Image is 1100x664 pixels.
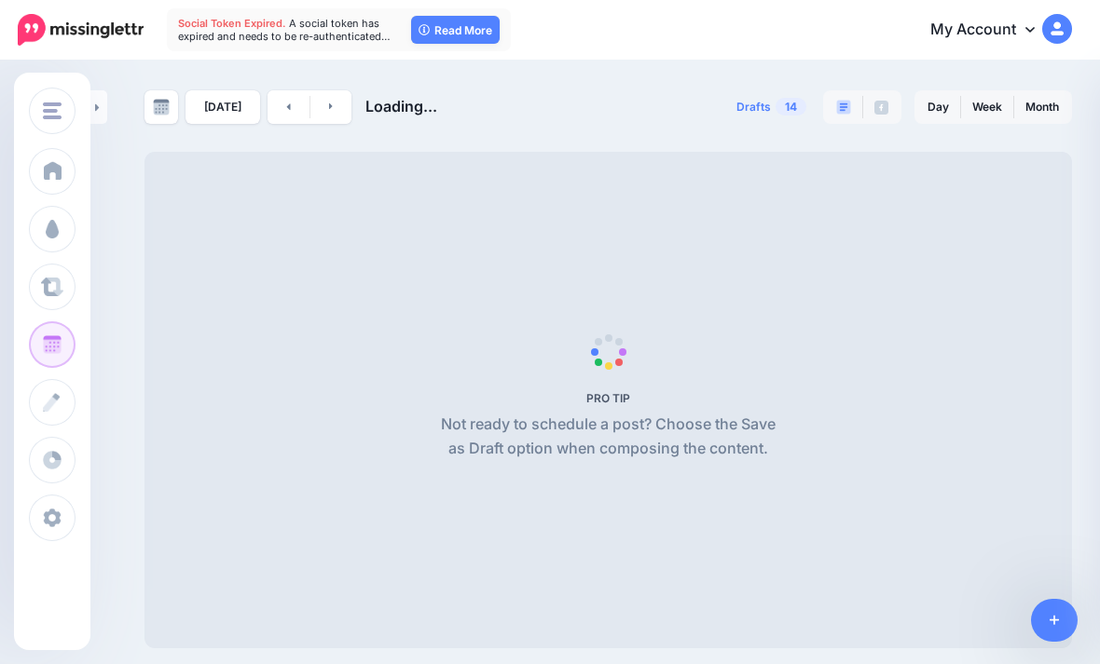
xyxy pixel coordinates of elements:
[725,90,818,124] a: Drafts14
[186,90,260,124] a: [DATE]
[736,102,771,113] span: Drafts
[916,92,960,122] a: Day
[912,7,1072,53] a: My Account
[836,100,851,115] img: paragraph-boxed.png
[43,102,62,119] img: menu.png
[961,92,1013,122] a: Week
[365,97,437,115] span: Loading...
[874,101,888,115] img: facebook-grey-square.png
[178,17,391,43] span: A social token has expired and needs to be re-authenticated…
[776,98,806,115] span: 14
[178,17,286,30] span: Social Token Expired.
[18,14,144,46] img: Missinglettr
[433,391,783,405] h5: PRO TIP
[411,16,500,44] a: Read More
[1014,92,1070,122] a: Month
[433,413,783,461] p: Not ready to schedule a post? Choose the Save as Draft option when composing the content.
[153,99,170,115] img: calendar-grey-darker.png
